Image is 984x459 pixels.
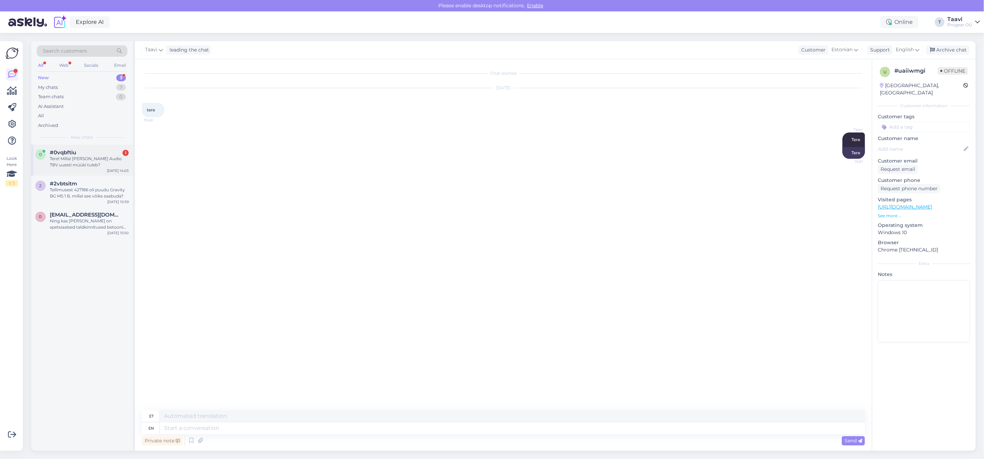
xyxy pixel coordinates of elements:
p: Visited pages [878,196,970,203]
div: Email [113,61,127,70]
div: [DATE] 10:59 [107,199,129,204]
div: Team chats [38,93,64,100]
input: Add a tag [878,122,970,132]
div: All [38,112,44,119]
span: 13:40 [144,118,170,123]
a: TaaviProgear OÜ [947,17,980,28]
img: explore-ai [53,15,67,29]
div: Customer information [878,103,970,109]
span: 13:57 [837,159,863,164]
p: Operating system [878,222,970,229]
span: Tere [851,137,860,142]
div: New [38,74,49,81]
div: 3 [116,74,126,81]
div: Look Here [6,155,18,186]
div: [DATE] [142,85,865,91]
p: Customer name [878,135,970,142]
div: Chat started [142,70,865,76]
span: u [883,69,887,74]
div: [GEOGRAPHIC_DATA], [GEOGRAPHIC_DATA] [880,82,963,97]
div: Request email [878,165,918,174]
div: Private note [142,436,183,446]
div: 7 [116,84,126,91]
div: Archive chat [926,45,969,55]
div: leading the chat [167,46,209,54]
div: All [37,61,45,70]
div: Support [867,46,890,54]
div: Tere [842,147,865,159]
img: Askly Logo [6,47,19,60]
div: Ning kas [PERSON_NAME] on spetsiaalsed taldkinnitused betooni jaoks? [50,218,129,230]
span: reivohan@gmail.com [50,212,122,218]
div: T [935,17,945,27]
p: Windows 10 [878,229,970,236]
div: Progear OÜ [947,22,972,28]
span: Search customers [43,47,87,55]
div: Tere! Millal [PERSON_NAME] Audio T8V uuesti müüki tuleb? [50,156,129,168]
input: Add name [878,145,962,153]
span: #2vbtsitm [50,181,77,187]
span: Send [845,438,862,444]
div: en [149,422,154,434]
div: Archived [38,122,58,129]
div: Customer [799,46,826,54]
span: 0 [39,152,42,157]
span: r [39,214,42,219]
div: et [149,410,154,422]
div: # uaiiwmgi [894,67,938,75]
div: Request phone number [878,184,940,193]
p: Customer email [878,157,970,165]
div: [DATE] 15:50 [107,230,129,236]
p: Customer tags [878,113,970,120]
div: Taavi [947,17,972,22]
a: [URL][DOMAIN_NAME] [878,204,932,210]
span: Taavi [145,46,157,54]
span: tere [147,107,155,112]
div: AI Assistant [38,103,64,110]
span: New chats [71,134,93,140]
span: Enable [525,2,546,9]
div: Online [881,16,918,28]
div: Socials [83,61,100,70]
span: Offline [938,67,968,75]
div: 0 [116,93,126,100]
div: Tellimusest 427186 oli puudu Gravity BG MS 1 B, millal see võiks saabuda? [50,187,129,199]
div: 1 [122,150,129,156]
p: Notes [878,271,970,278]
div: 1 / 3 [6,180,18,186]
p: Chrome [TECHNICAL_ID] [878,246,970,254]
p: Browser [878,239,970,246]
p: Customer phone [878,177,970,184]
span: Taavi [837,127,863,132]
a: Explore AI [70,16,110,28]
span: English [896,46,914,54]
span: #0vqbftiu [50,149,76,156]
p: See more ... [878,213,970,219]
div: My chats [38,84,58,91]
div: Web [58,61,70,70]
div: [DATE] 14:03 [107,168,129,173]
span: Estonian [831,46,853,54]
div: Extra [878,260,970,267]
span: 2 [39,183,42,188]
